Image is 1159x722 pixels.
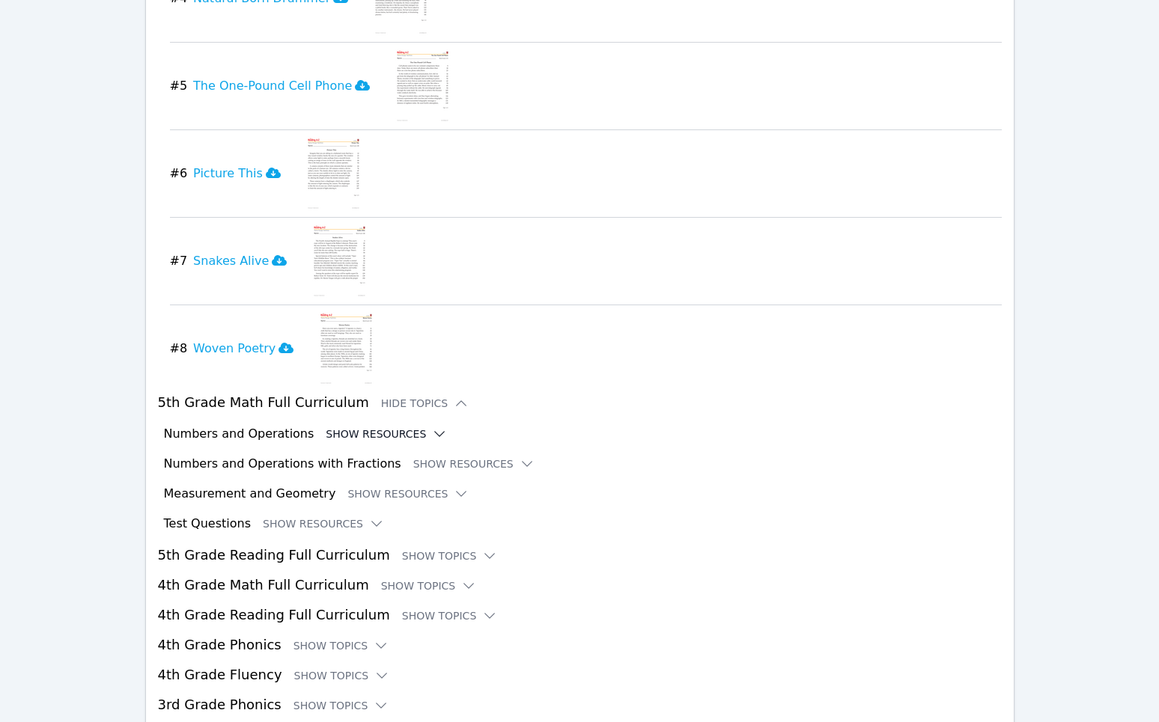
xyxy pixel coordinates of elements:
[158,605,1002,625] h3: 4th Grade Reading Full Curriculum
[164,485,336,503] h3: Measurement and Geometry
[193,165,281,183] h3: Picture This
[305,136,362,211] img: Picture This
[170,252,188,270] span: # 7
[158,694,1002,715] h3: 3rd Grade Phonics
[158,664,1002,685] h3: 4th Grade Fluency
[317,311,375,386] img: Woven Poetry
[158,545,1002,566] h3: 5th Grade Reading Full Curriculum
[170,165,188,183] span: # 6
[158,634,1002,655] h3: 4th Grade Phonics
[413,456,535,471] button: Show Resources
[170,136,293,211] button: #6Picture This
[311,224,368,299] img: Snakes Alive
[293,638,389,653] button: Show Topics
[381,396,469,411] button: Hide Topics
[170,49,383,123] button: #5The One-Pound Cell Phone
[170,311,306,386] button: #8Woven Poetry
[170,340,188,358] span: # 8
[326,426,447,441] button: Show Resources
[381,578,477,593] button: Show Topics
[402,548,498,563] button: Show Topics
[170,77,188,95] span: # 5
[193,252,287,270] h3: Snakes Alive
[193,340,293,358] h3: Woven Poetry
[158,392,1002,413] h3: 5th Grade Math Full Curriculum
[294,668,390,683] button: Show Topics
[164,515,252,533] h3: Test Questions
[263,516,384,531] button: Show Resources
[402,608,498,623] button: Show Topics
[347,486,469,501] button: Show Resources
[293,698,389,713] button: Show Topics
[170,224,299,299] button: #7Snakes Alive
[158,575,1002,596] h3: 4th Grade Math Full Curriculum
[164,425,314,443] h3: Numbers and Operations
[164,455,401,473] h3: Numbers and Operations with Fractions
[193,77,370,95] h3: The One-Pound Cell Phone
[394,49,451,123] img: The One-Pound Cell Phone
